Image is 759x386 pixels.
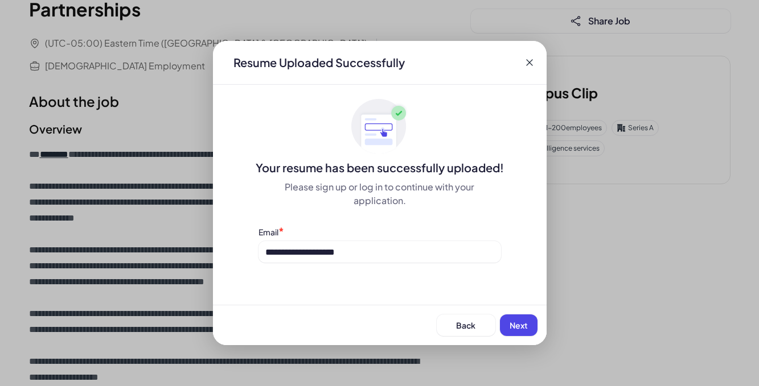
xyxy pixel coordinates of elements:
[213,160,547,176] div: Your resume has been successfully uploaded!
[456,320,475,330] span: Back
[500,314,538,336] button: Next
[259,227,278,237] label: Email
[224,55,414,70] div: Resume Uploaded Successfully
[259,180,501,207] div: Please sign up or log in to continue with your application.
[510,320,528,330] span: Next
[437,314,495,336] button: Back
[351,98,408,155] img: ApplyedMaskGroup3.svg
